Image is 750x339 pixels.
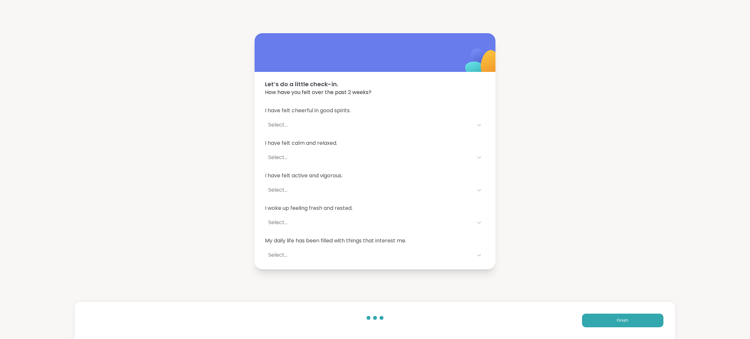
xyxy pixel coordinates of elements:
[268,219,470,226] div: Select...
[268,121,470,129] div: Select...
[268,154,470,161] div: Select...
[450,32,515,96] img: ShareWell Logomark
[265,107,485,115] span: I have felt cheerful in good spirits.
[265,237,485,245] span: My daily life has been filled with things that interest me.
[582,314,663,327] button: Finish
[265,172,485,180] span: I have felt active and vigorous.
[265,139,485,147] span: I have felt calm and relaxed.
[268,186,470,194] div: Select...
[265,204,485,212] span: I woke up feeling fresh and rested.
[265,88,485,96] span: How have you felt over the past 2 weeks?
[617,318,628,323] span: Finish
[268,251,470,259] div: Select...
[265,80,485,88] span: Let’s do a little check-in.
